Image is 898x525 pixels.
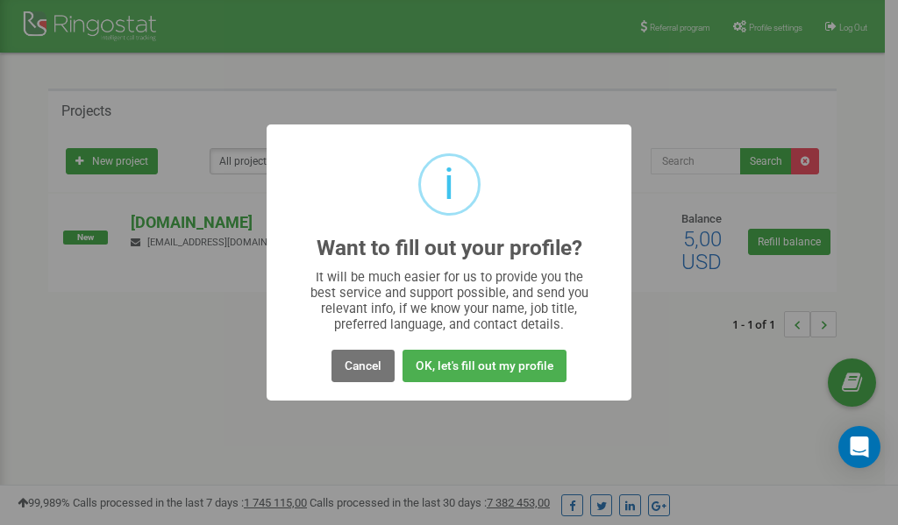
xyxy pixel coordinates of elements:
[302,269,597,332] div: It will be much easier for us to provide you the best service and support possible, and send you ...
[444,156,454,213] div: i
[403,350,567,382] button: OK, let's fill out my profile
[317,237,582,260] h2: Want to fill out your profile?
[331,350,395,382] button: Cancel
[838,426,880,468] div: Open Intercom Messenger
